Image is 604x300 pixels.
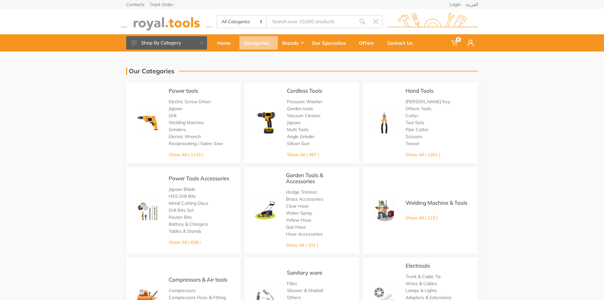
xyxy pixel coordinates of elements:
a: Yellow Hose [286,217,311,223]
a: Clear Hose [286,203,309,209]
a: Jigsaw [169,106,182,111]
a: Water Spray [286,210,312,216]
button: Shop By Category [126,36,207,50]
img: Royal - Power tools [136,111,159,135]
img: Royal - Welding Machine & Tools [373,199,396,222]
div: Contact Us [383,36,422,50]
a: Home [213,34,239,51]
img: Royal - Cordless Tools [254,111,277,135]
a: Grinders [169,127,186,132]
a: Tables & Stands [169,228,201,234]
span: 0 [456,37,461,42]
a: Drill Bits Set [169,207,194,213]
a: Drill [169,113,176,118]
a: Cordless Tools [287,87,322,94]
a: Contact Us [383,34,422,51]
a: Scissors [406,134,422,139]
a: Hedge Trimmer [286,189,317,195]
h1: Our Categories [126,67,174,75]
img: royal.tools Logo [121,13,212,30]
a: Offers [354,34,383,51]
a: Garden Tools & Accessories [286,172,323,184]
a: Multi Tools [287,127,308,132]
img: Royal - Hand Tools [373,111,396,135]
a: Power tools [169,87,198,94]
input: Site search [267,15,355,28]
div: Offers [354,36,383,50]
a: Pipe Cutter [406,127,429,132]
a: Reciprocating / Sabre Saw [169,141,223,146]
a: Garden tools [287,106,313,111]
a: Hose Accessories [286,231,322,237]
a: Track Order [150,2,173,7]
a: Tool Sets [406,120,424,125]
a: Silicon Gun [287,141,309,146]
a: Show All ( 658 ) [169,239,201,245]
a: Brass Accessories [286,196,323,202]
a: Electric Wrench [169,134,201,139]
div: Brands [278,36,308,50]
a: Others Tools [406,106,431,111]
a: Categories [239,34,278,51]
div: Home [213,36,239,50]
img: royal.tools Logo [387,13,478,30]
a: Compressors & Air tools [169,276,227,283]
a: Router Bits [169,214,192,220]
a: Our Specialize [308,34,354,51]
a: العربية [466,2,478,7]
a: Shower & Shattaf [287,288,323,293]
a: 0 [447,34,463,51]
div: Categories [239,36,278,50]
a: Trunk & Cable Tie [406,274,441,279]
a: Show All ( 1119 ) [169,152,203,157]
a: Show All ( 113 ) [406,215,438,221]
a: Welding Machine [169,120,204,125]
a: Jigsaw Blade [169,186,195,192]
a: Show All ( 497 ) [287,152,319,157]
a: Battery & Chargers [169,221,208,227]
img: Royal - Power Tools Accessories [136,199,159,222]
a: Filter [287,281,297,286]
a: [PERSON_NAME] Key [406,99,450,104]
a: Contacts [126,2,145,7]
a: Electric Screw Driver [169,99,211,104]
a: Pressure Washer [287,99,322,104]
a: HSS Drill Bits [169,193,196,199]
a: Angle Grinder [287,134,315,139]
div: Our Specialize [308,36,354,50]
img: Royal - Garden Tools & Accessories [254,199,276,221]
a: Wires & Cables [406,281,437,286]
a: Lamps & Lights [406,288,437,293]
a: Show All ( 102 ) [286,242,318,248]
a: Hand Tools [406,87,433,94]
a: Vacuum Cleaner [287,113,321,118]
a: Metal Cutting Discs [169,200,208,206]
a: Sanitary ware [287,269,322,276]
a: Trowel [406,141,419,146]
select: Category [217,16,267,28]
a: Compressors [169,288,196,293]
a: Show All ( 1201 ) [406,152,440,157]
a: Login [450,2,461,7]
a: Cutter [406,113,419,118]
a: Electricals [406,262,430,269]
a: Welding Machine & Tools [406,199,467,206]
a: Power Tools Accessories [169,175,229,182]
a: Jigsaw [287,120,301,125]
a: Gas Hose [286,224,306,230]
